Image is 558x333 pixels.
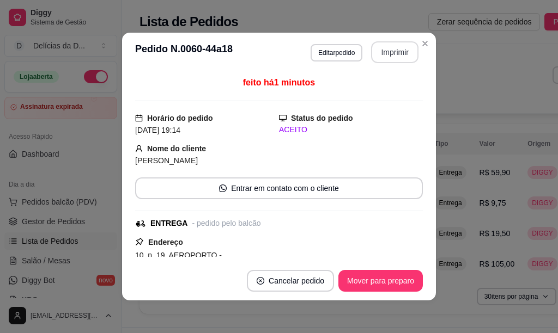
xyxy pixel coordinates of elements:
strong: Horário do pedido [147,114,213,122]
strong: Nome do cliente [147,144,206,153]
button: Mover para preparo [338,270,423,292]
button: Imprimir [371,41,418,63]
span: calendar [135,114,143,122]
span: desktop [279,114,287,122]
h3: Pedido N. 0060-44a18 [135,41,233,63]
div: ACEITO [279,124,423,135]
span: [PERSON_NAME] [135,156,198,165]
span: whats-app [219,184,227,192]
button: Editarpedido [311,44,362,61]
span: close-circle [257,277,264,285]
button: whats-appEntrar em contato com o cliente [135,177,423,199]
div: ENTREGA [150,218,187,229]
span: pushpin [135,237,144,246]
span: 10, n. 19, AEROPORTO - [135,251,222,260]
button: close-circleCancelar pedido [247,270,334,292]
div: - pedido pelo balcão [192,218,260,229]
strong: Endereço [148,238,183,246]
span: [DATE] 19:14 [135,126,180,134]
span: feito há 1 minutos [243,78,315,87]
strong: Status do pedido [291,114,353,122]
span: user [135,145,143,152]
button: Close [416,35,434,52]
